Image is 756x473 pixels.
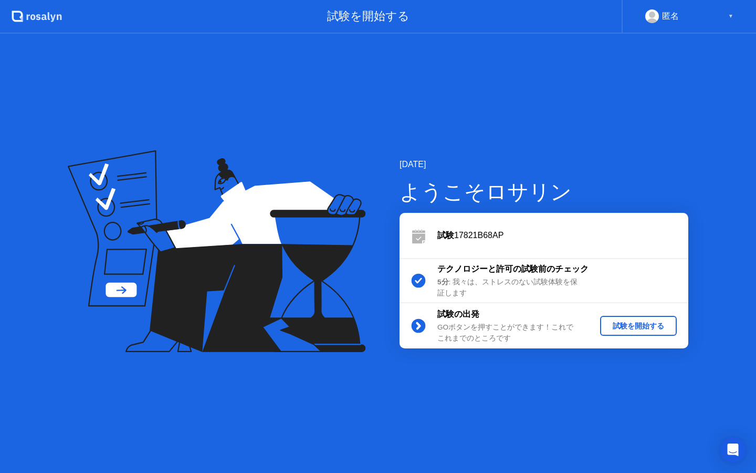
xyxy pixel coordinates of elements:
b: 試験 [437,231,454,240]
b: 5分 [437,278,449,286]
div: [DATE] [400,158,688,171]
div: : 我々は、ストレスのない試験体験を保証します [437,277,589,299]
div: ▼ [728,9,733,23]
div: 匿名 [662,9,679,23]
div: 17821B68AP [437,229,688,242]
b: 試験の出発 [437,310,479,318]
div: 試験を開始する [604,321,673,331]
div: GOボタンを押すことができます！これでこれまでのところです [437,322,589,344]
b: テクノロジーと許可の試験前のチェック [437,264,589,273]
div: Open Intercom Messenger [720,437,745,462]
button: 試験を開始する [600,316,677,336]
div: ようこそロサリン [400,176,688,208]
